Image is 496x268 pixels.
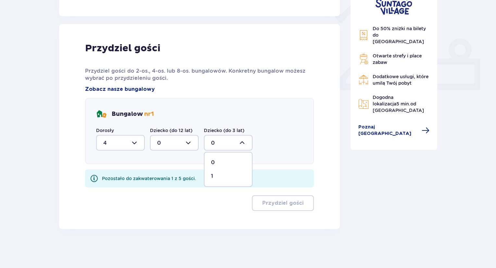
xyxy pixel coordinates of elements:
[373,26,426,44] span: Do 50% zniżki na bilety do [GEOGRAPHIC_DATA]
[358,75,369,85] img: Restaurant Icon
[358,99,369,109] img: Map Icon
[96,109,106,119] img: bungalows Icon
[358,124,430,137] a: Poznaj [GEOGRAPHIC_DATA]
[396,101,410,106] span: 5 min.
[150,127,192,134] label: Dziecko (do 12 lat)
[85,67,314,82] p: Przydziel gości do 2-os., 4-os. lub 8-os. bungalowów. Konkretny bungalow możesz wybrać po przydzi...
[204,127,244,134] label: Dziecko (do 3 lat)
[373,74,428,86] span: Dodatkowe usługi, które umilą Twój pobyt
[252,195,314,211] button: Przydziel gości
[102,175,196,182] div: Pozostało do zakwaterowania 1 z 5 gości.
[211,173,213,180] p: 1
[262,200,304,207] p: Przydziel gości
[112,110,154,118] p: Bungalow
[144,110,154,118] span: nr 1
[211,159,215,166] p: 0
[373,53,422,65] span: Otwarte strefy i place zabaw
[85,86,155,93] a: Zobacz nasze bungalowy
[358,124,418,137] span: Poznaj [GEOGRAPHIC_DATA]
[96,127,114,134] label: Dorosły
[85,42,160,55] p: Przydziel gości
[358,30,369,41] img: Discount Icon
[358,54,369,64] img: Grill Icon
[373,95,424,113] span: Dogodna lokalizacja od [GEOGRAPHIC_DATA]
